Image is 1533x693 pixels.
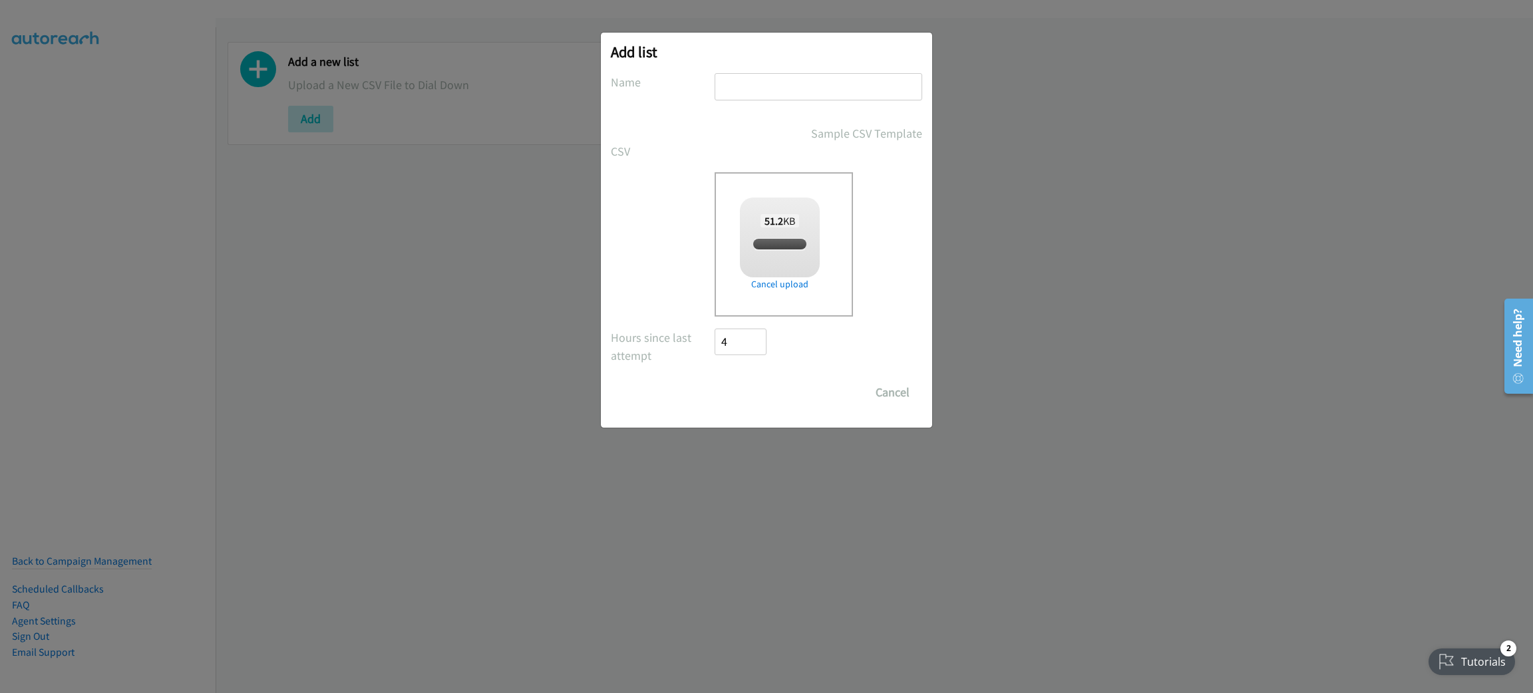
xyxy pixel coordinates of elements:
iframe: Resource Center [1494,293,1533,399]
a: Cancel upload [740,277,820,291]
label: Hours since last attempt [611,329,715,364]
a: Sample CSV Template [811,124,922,142]
button: Cancel [863,379,922,406]
span: LENoVO.csv [755,238,805,251]
h2: Add list [611,43,922,61]
strong: 51.2 [765,214,783,227]
iframe: Checklist [1421,635,1523,683]
label: Name [611,73,715,91]
span: KB [761,214,800,227]
label: CSV [611,142,715,160]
